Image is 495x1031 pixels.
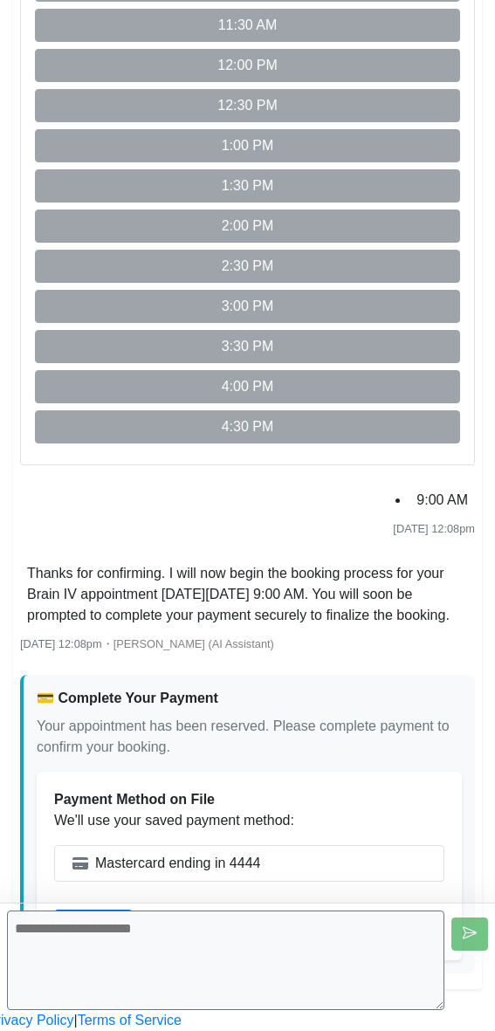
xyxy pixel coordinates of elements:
button: 1:00 PM [35,129,460,162]
li: 9:00 AM [409,486,475,514]
li: Thanks for confirming. I will now begin the booking process for your Brain IV appointment [DATE][... [20,560,475,629]
button: 11:30 AM [35,9,460,42]
div: 💳 Complete Your Payment [37,688,462,709]
button: 4:30 PM [35,410,460,443]
button: 3:30 PM [35,330,460,363]
button: 4:00 PM [35,370,460,403]
small: ・ [20,637,274,650]
div: Payment Method on File [54,789,444,810]
span: [DATE] 12:08pm [393,522,475,535]
span: [DATE] 12:08pm [20,637,102,650]
button: 12:00 PM [35,49,460,82]
button: 12:30 PM [35,89,460,122]
button: 1:30 PM [35,169,460,203]
button: 2:30 PM [35,250,460,283]
p: Your appointment has been reserved. Please complete payment to confirm your booking. [37,716,462,758]
span: Mastercard ending in 4444 [95,853,260,874]
p: We'll use your saved payment method: [54,810,444,831]
span: [PERSON_NAME] (AI Assistant) [113,637,274,650]
button: 3:00 PM [35,290,460,323]
button: 2:00 PM [35,210,460,243]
